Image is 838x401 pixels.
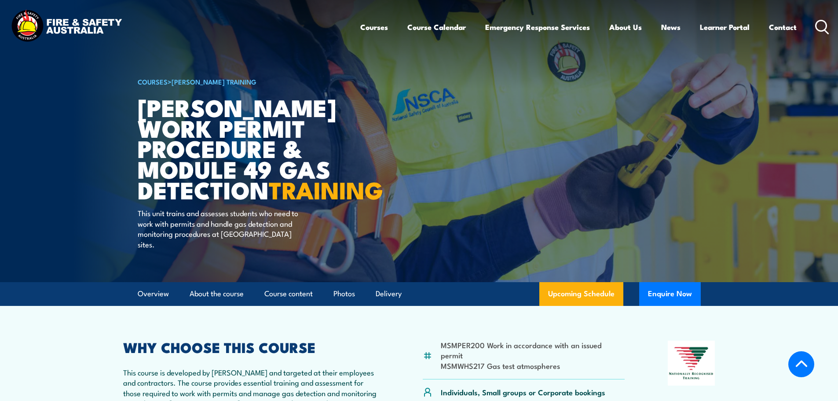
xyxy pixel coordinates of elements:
[138,282,169,305] a: Overview
[485,15,590,39] a: Emergency Response Services
[138,97,355,200] h1: [PERSON_NAME] Work Permit Procedure & Module 49 Gas Detection
[360,15,388,39] a: Courses
[264,282,313,305] a: Course content
[333,282,355,305] a: Photos
[407,15,466,39] a: Course Calendar
[190,282,244,305] a: About the course
[138,77,168,86] a: COURSES
[269,171,383,207] strong: TRAINING
[172,77,256,86] a: [PERSON_NAME] Training
[609,15,642,39] a: About Us
[123,341,380,353] h2: WHY CHOOSE THIS COURSE
[661,15,681,39] a: News
[539,282,623,306] a: Upcoming Schedule
[700,15,750,39] a: Learner Portal
[376,282,402,305] a: Delivery
[138,76,355,87] h6: >
[639,282,701,306] button: Enquire Now
[138,208,298,249] p: This unit trains and assesses students who need to work with permits and handle gas detection and...
[441,387,605,397] p: Individuals, Small groups or Corporate bookings
[441,340,625,361] li: MSMPER200 Work in accordance with an issued permit
[441,361,625,371] li: MSMWHS217 Gas test atmospheres
[668,341,715,386] img: Nationally Recognised Training logo.
[769,15,797,39] a: Contact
